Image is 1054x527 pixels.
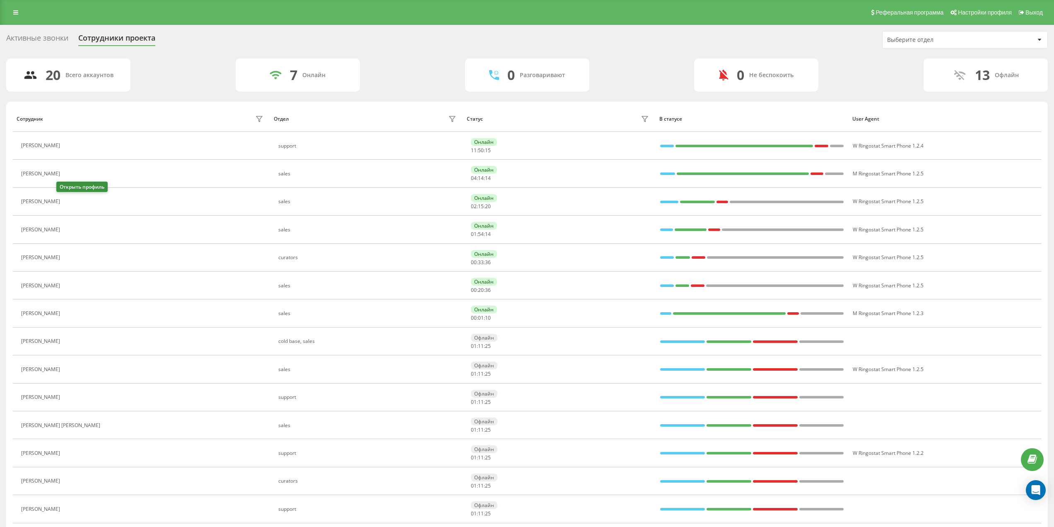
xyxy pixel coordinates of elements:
div: [PERSON_NAME] [21,311,62,316]
span: 25 [485,510,491,517]
div: Онлайн [471,250,497,258]
span: 25 [485,398,491,406]
span: 01 [471,482,477,489]
span: 01 [471,426,477,433]
div: Открыть профиль [56,182,108,192]
div: support [278,143,458,149]
div: : : [471,260,491,265]
div: [PERSON_NAME] [21,171,62,177]
span: 11 [478,398,484,406]
div: Выберите отдел [887,36,986,44]
div: [PERSON_NAME] [PERSON_NAME] [21,423,102,428]
div: sales [278,283,458,289]
div: Онлайн [471,138,497,146]
div: Онлайн [302,72,326,79]
div: Офлайн [471,362,497,369]
div: [PERSON_NAME] [21,227,62,233]
div: [PERSON_NAME] [21,255,62,260]
div: : : [471,148,491,153]
div: curators [278,478,458,484]
div: Разговаривают [520,72,565,79]
span: 25 [485,426,491,433]
div: Офлайн [471,501,497,509]
span: 36 [485,287,491,294]
div: support [278,450,458,456]
div: [PERSON_NAME] [21,394,62,400]
div: sales [278,199,458,204]
div: Офлайн [995,72,1019,79]
span: 33 [478,259,484,266]
span: 01 [471,370,477,377]
div: Офлайн [471,390,497,398]
span: W Ringostat Smart Phone 1.2.5 [853,282,924,289]
span: 00 [471,287,477,294]
div: Онлайн [471,194,497,202]
div: : : [471,231,491,237]
div: : : [471,371,491,377]
div: : : [471,287,491,293]
div: Онлайн [471,166,497,174]
div: Офлайн [471,445,497,453]
span: 11 [478,482,484,489]
div: Активные звонки [6,34,68,46]
div: 20 [46,67,60,83]
div: : : [471,483,491,489]
span: 11 [478,370,484,377]
div: Не беспокоить [749,72,794,79]
span: 11 [478,342,484,350]
div: 0 [737,67,744,83]
div: Сотрудник [17,116,43,122]
span: 01 [471,342,477,350]
span: W Ringostat Smart Phone 1.2.5 [853,226,924,233]
div: Онлайн [471,222,497,230]
div: Офлайн [471,334,497,342]
div: Офлайн [471,418,497,425]
span: 25 [485,370,491,377]
span: W Ringostat Smart Phone 1.2.5 [853,198,924,205]
span: 14 [478,175,484,182]
div: [PERSON_NAME] [21,367,62,372]
div: Офлайн [471,474,497,481]
div: support [278,506,458,512]
div: sales [278,311,458,316]
span: W Ringostat Smart Phone 1.2.5 [853,366,924,373]
div: [PERSON_NAME] [21,283,62,289]
span: 04 [471,175,477,182]
span: 02 [471,203,477,210]
span: Реферальная программа [876,9,943,16]
span: 15 [485,147,491,154]
div: : : [471,399,491,405]
div: Статус [467,116,483,122]
div: [PERSON_NAME] [21,338,62,344]
span: 54 [478,231,484,238]
span: 25 [485,454,491,461]
span: 36 [485,259,491,266]
span: 01 [471,454,477,461]
span: 50 [478,147,484,154]
div: : : [471,204,491,209]
div: User Agent [852,116,1037,122]
div: : : [471,343,491,349]
div: [PERSON_NAME] [21,143,62,148]
div: В статусе [659,116,844,122]
span: 11 [471,147,477,154]
span: Выход [1025,9,1043,16]
span: W Ringostat Smart Phone 1.2.4 [853,142,924,149]
span: 20 [485,203,491,210]
span: 01 [471,231,477,238]
span: 01 [478,314,484,321]
div: sales [278,171,458,177]
span: 01 [471,510,477,517]
span: 25 [485,482,491,489]
div: 13 [975,67,990,83]
div: curators [278,255,458,260]
div: Сотрудники проекта [78,34,155,46]
div: Open Intercom Messenger [1026,480,1046,500]
span: 11 [478,454,484,461]
div: 0 [507,67,515,83]
div: : : [471,427,491,433]
span: 20 [478,287,484,294]
span: W Ringostat Smart Phone 1.2.5 [853,254,924,261]
div: sales [278,367,458,372]
div: Отдел [274,116,289,122]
